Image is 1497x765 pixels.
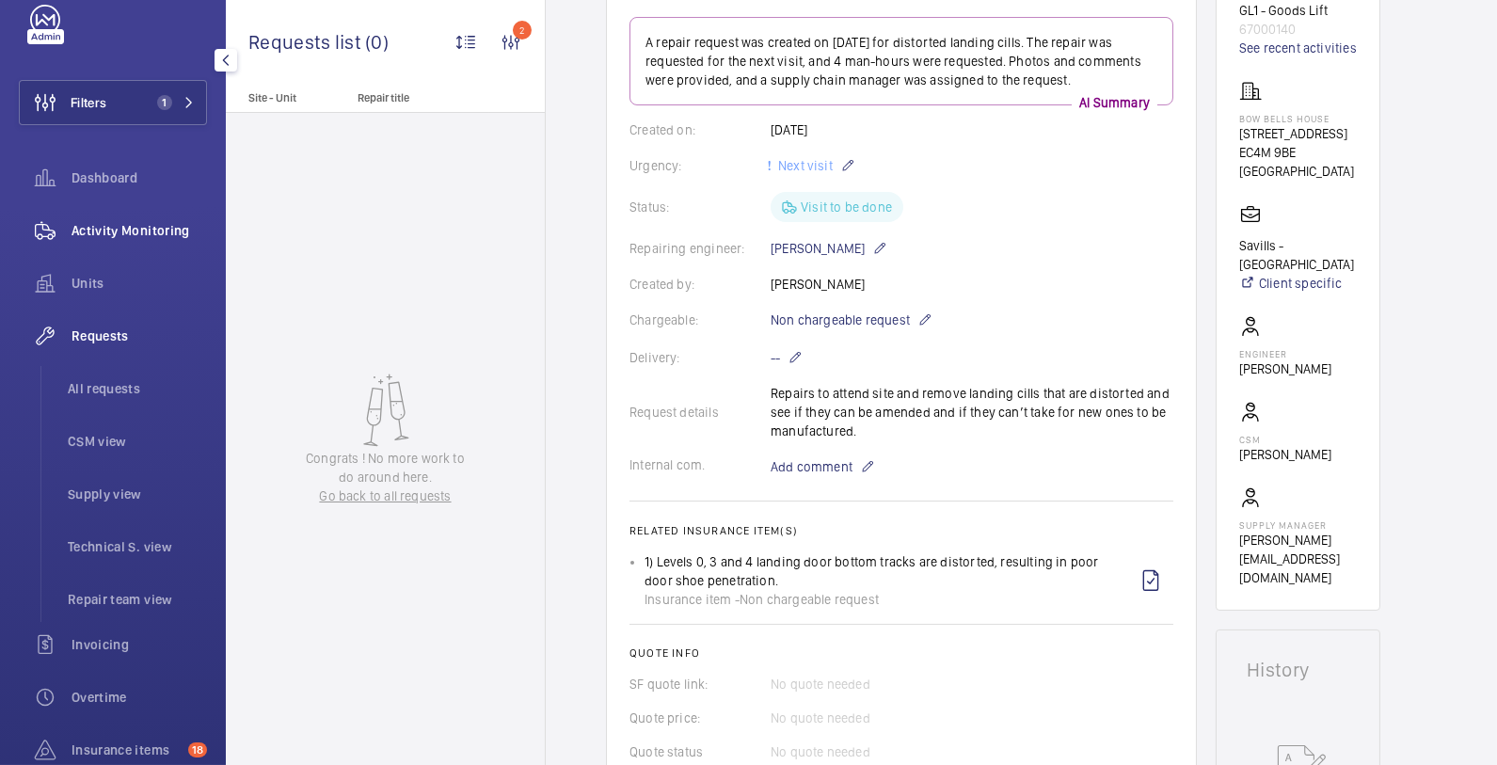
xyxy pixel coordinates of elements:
[297,486,474,505] a: Go back to all requests
[1239,348,1331,359] p: Engineer
[771,346,803,369] p: --
[297,449,474,486] p: Congrats ! No more work to do around here.
[248,30,365,54] span: Requests list
[771,311,910,329] span: Non chargeable request
[629,646,1173,660] h2: Quote info
[1239,124,1357,143] p: [STREET_ADDRESS]
[68,537,207,556] span: Technical S. view
[645,590,740,609] span: Insurance item -
[72,327,207,345] span: Requests
[68,590,207,609] span: Repair team view
[68,485,207,503] span: Supply view
[226,91,350,104] p: Site - Unit
[740,590,879,609] span: Non chargeable request
[1239,236,1357,274] p: Savills - [GEOGRAPHIC_DATA]
[68,432,207,451] span: CSM view
[72,221,207,240] span: Activity Monitoring
[1239,519,1357,531] p: Supply manager
[68,379,207,398] span: All requests
[71,93,106,112] span: Filters
[1072,93,1157,112] p: AI Summary
[1239,39,1357,57] a: See recent activities
[1239,434,1331,445] p: CSM
[1239,1,1357,20] p: GL1 - Goods Lift
[774,158,833,173] span: Next visit
[1239,274,1357,293] a: Client specific
[1239,445,1331,464] p: [PERSON_NAME]
[771,457,852,476] span: Add comment
[1239,359,1331,378] p: [PERSON_NAME]
[157,95,172,110] span: 1
[629,524,1173,537] h2: Related insurance item(s)
[358,91,482,104] p: Repair title
[1239,113,1357,124] p: Bow Bells House
[188,742,207,757] span: 18
[1239,531,1357,587] p: [PERSON_NAME][EMAIL_ADDRESS][DOMAIN_NAME]
[645,33,1157,89] p: A repair request was created on [DATE] for distorted landing cills. The repair was requested for ...
[1239,143,1357,181] p: EC4M 9BE [GEOGRAPHIC_DATA]
[771,237,887,260] p: [PERSON_NAME]
[1247,661,1349,679] h1: History
[1239,20,1357,39] p: 67000140
[19,80,207,125] button: Filters1
[72,688,207,707] span: Overtime
[72,635,207,654] span: Invoicing
[72,168,207,187] span: Dashboard
[72,274,207,293] span: Units
[72,741,181,759] span: Insurance items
